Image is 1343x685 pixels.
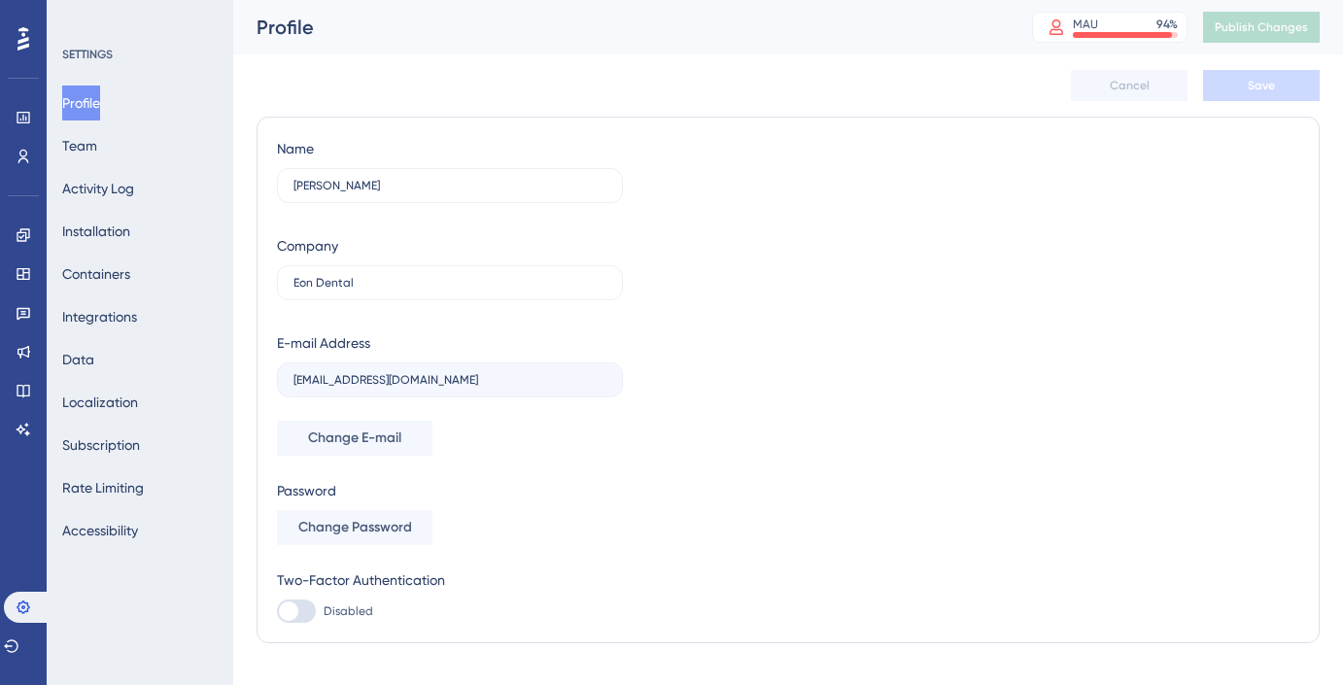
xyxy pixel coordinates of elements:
[308,427,401,450] span: Change E-mail
[62,214,130,249] button: Installation
[62,470,144,505] button: Rate Limiting
[1203,12,1320,43] button: Publish Changes
[1203,70,1320,101] button: Save
[62,299,137,334] button: Integrations
[293,179,606,192] input: Name Surname
[277,510,432,545] button: Change Password
[324,603,373,619] span: Disabled
[62,342,94,377] button: Data
[293,276,606,290] input: Company Name
[257,14,983,41] div: Profile
[62,128,97,163] button: Team
[1215,19,1308,35] span: Publish Changes
[62,428,140,462] button: Subscription
[277,331,370,355] div: E-mail Address
[277,421,432,456] button: Change E-mail
[62,47,220,62] div: SETTINGS
[1248,78,1275,93] span: Save
[298,516,412,539] span: Change Password
[277,479,623,502] div: Password
[277,568,623,592] div: Two-Factor Authentication
[1071,70,1188,101] button: Cancel
[1073,17,1098,32] div: MAU
[277,137,314,160] div: Name
[1110,78,1150,93] span: Cancel
[293,373,606,387] input: E-mail Address
[62,257,130,291] button: Containers
[1156,17,1178,32] div: 94 %
[62,385,138,420] button: Localization
[62,86,100,120] button: Profile
[62,513,138,548] button: Accessibility
[277,234,338,257] div: Company
[62,171,134,206] button: Activity Log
